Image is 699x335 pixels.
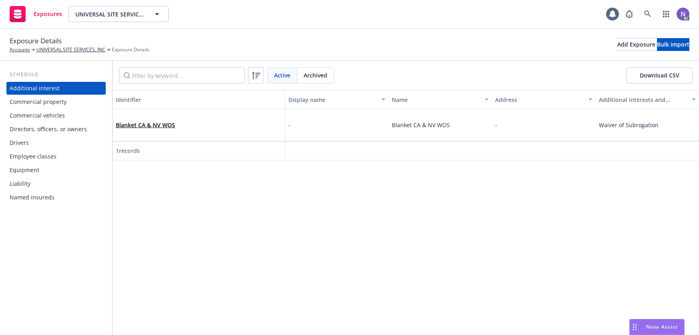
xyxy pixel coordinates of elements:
[10,177,30,190] div: Liability
[288,95,377,104] div: Display name
[10,36,62,46] span: Exposure Details
[389,90,492,109] button: Name
[646,323,678,330] span: Nova Assist
[36,46,105,53] a: UNIVERSAL SITE SERVICES, INC
[34,11,62,17] span: Exposures
[10,164,39,177] div: Equipment
[10,82,60,95] div: Additional interest
[68,6,169,22] button: UNIVERSAL SITE SERVICES, INC
[392,121,450,129] span: Blanket CA & NV WOS
[10,46,30,53] a: Accounts
[10,109,65,122] div: Commercial vehicles
[640,6,656,22] a: Search
[113,90,285,109] button: Identifier
[6,82,106,95] a: Additional interest
[6,164,106,177] a: Equipment
[10,123,87,136] div: Directors, officers, or owners
[75,10,145,18] span: UNIVERSAL SITE SERVICES, INC
[599,95,687,104] div: Additional interests and endorsements applied
[6,95,106,108] a: Commercial property
[116,121,175,129] a: Blanket CA & NV WOS
[288,121,290,129] span: -
[6,191,106,204] a: Named insureds
[6,71,106,79] div: Schedule
[599,121,659,129] span: Waiver of Subrogation
[6,123,106,136] a: Directors, officers, or owners
[6,3,65,25] a: Exposures
[621,6,637,22] a: Report a Bug
[626,67,693,83] button: Download CSV
[6,177,106,190] a: Liability
[112,46,149,53] span: Exposure Details
[285,90,389,109] button: Display name
[304,71,327,79] span: Archived
[596,90,699,109] button: Additional interests and endorsements applied
[10,95,66,108] div: Commercial property
[119,67,245,83] input: Filter by keyword...
[116,147,140,154] span: 1 records
[116,95,282,104] div: Identifier
[495,121,497,129] span: -
[657,38,689,51] button: Bulk import
[617,38,655,51] button: Add Exposure
[6,136,106,149] a: Drivers
[677,8,689,20] img: photo
[392,95,480,104] div: Name
[630,319,640,335] div: Drag to move
[629,319,685,335] button: Nova Assist
[274,71,290,79] span: Active
[658,6,674,22] a: Switch app
[10,150,56,163] div: Employee classes
[6,150,106,163] a: Employee classes
[495,95,583,104] div: Address
[10,136,29,149] div: Drivers
[10,191,54,204] div: Named insureds
[6,109,106,122] a: Commercial vehicles
[492,90,595,109] button: Address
